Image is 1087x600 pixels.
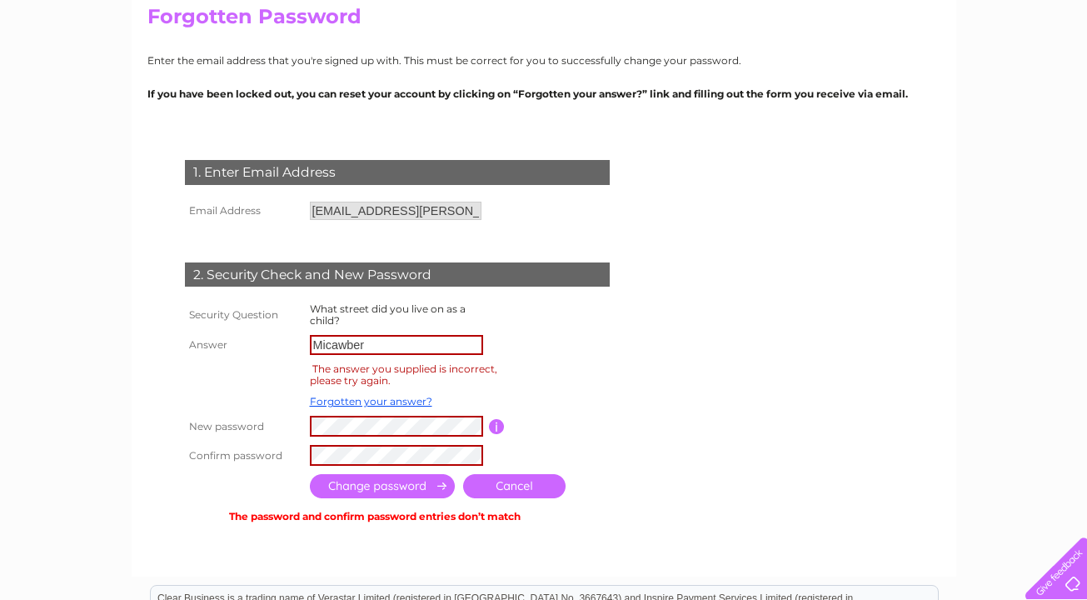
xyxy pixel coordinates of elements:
div: Clear Business is a trading name of Verastar Limited (registered in [GEOGRAPHIC_DATA] No. 3667643... [151,9,938,81]
a: Forgotten your answer? [310,395,432,407]
h2: Forgotten Password [147,5,940,37]
th: Confirm password [181,441,306,470]
th: Email Address [181,197,306,224]
div: 2. Security Check and New Password [185,262,610,287]
th: Answer [181,331,306,359]
a: Contact [1036,71,1077,83]
a: Cancel [463,474,566,498]
input: Information [489,419,505,434]
input: Submit [310,474,455,498]
a: Energy [895,71,932,83]
a: Water [854,71,885,83]
div: 1. Enter Email Address [185,160,610,185]
div: The answer you supplied is incorrect, please try again. [310,360,497,389]
th: Security Question [181,299,306,331]
p: If you have been locked out, you can reset your account by clicking on “Forgotten your answer?” l... [147,86,940,102]
td: The password and confirm password entries don’t match [181,502,570,527]
img: logo.png [38,43,123,94]
p: Enter the email address that you're signed up with. This must be correct for you to successfully ... [147,52,940,68]
a: Telecoms [942,71,992,83]
a: 0333 014 3131 [773,8,888,29]
label: What street did you live on as a child? [310,302,466,327]
a: Blog [1002,71,1026,83]
th: New password [181,412,306,441]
